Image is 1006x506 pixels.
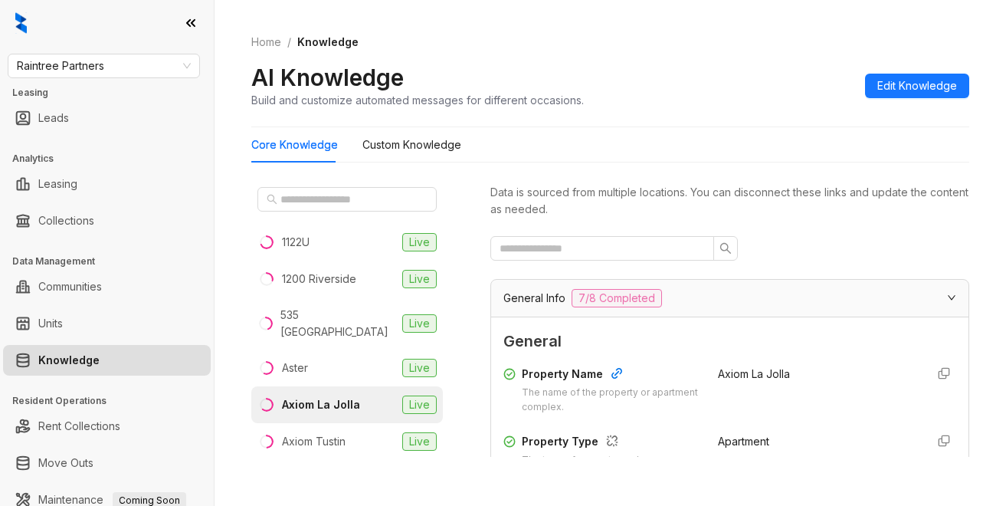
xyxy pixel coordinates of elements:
li: Rent Collections [3,411,211,442]
h3: Resident Operations [12,394,214,408]
span: Edit Knowledge [877,77,957,94]
h2: AI Knowledge [251,63,404,92]
span: Live [402,314,437,333]
h3: Data Management [12,255,214,268]
div: Core Knowledge [251,136,338,153]
div: Axiom La Jolla [282,396,360,413]
a: Units [38,308,63,339]
div: 1200 Riverside [282,271,356,287]
span: Live [402,233,437,251]
a: Rent Collections [38,411,120,442]
div: Custom Knowledge [362,136,461,153]
button: Edit Knowledge [865,74,969,98]
span: Live [402,359,437,377]
div: Aster [282,360,308,376]
li: Knowledge [3,345,211,376]
span: General [503,330,956,353]
li: Leads [3,103,211,133]
div: Build and customize automated messages for different occasions. [251,92,584,108]
li: Collections [3,205,211,236]
span: search [267,194,277,205]
div: The type of property, such as apartment, condo, or townhouse. [522,453,700,482]
div: Property Name [522,366,699,386]
div: Property Type [522,433,700,453]
div: 1122U [282,234,310,251]
span: Knowledge [297,35,359,48]
li: Units [3,308,211,339]
a: Move Outs [38,448,93,478]
div: General Info7/8 Completed [491,280,968,317]
span: Live [402,270,437,288]
span: expanded [947,293,956,302]
a: Communities [38,271,102,302]
span: Raintree Partners [17,54,191,77]
a: Leasing [38,169,77,199]
h3: Analytics [12,152,214,166]
span: Live [402,396,437,414]
div: The name of the property or apartment complex. [522,386,699,415]
li: Leasing [3,169,211,199]
a: Leads [38,103,69,133]
span: General Info [503,290,565,307]
a: Home [248,34,284,51]
span: 7/8 Completed [572,289,662,307]
span: Live [402,432,437,451]
a: Collections [38,205,94,236]
span: Axiom La Jolla [718,367,790,380]
li: / [287,34,291,51]
h3: Leasing [12,86,214,100]
div: Data is sourced from multiple locations. You can disconnect these links and update the content as... [490,184,969,218]
li: Communities [3,271,211,302]
img: logo [15,12,27,34]
a: Knowledge [38,345,100,376]
div: Axiom Tustin [282,433,346,450]
span: search [719,242,732,255]
div: 535 [GEOGRAPHIC_DATA] [280,307,396,340]
span: Apartment [718,435,769,448]
li: Move Outs [3,448,211,478]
